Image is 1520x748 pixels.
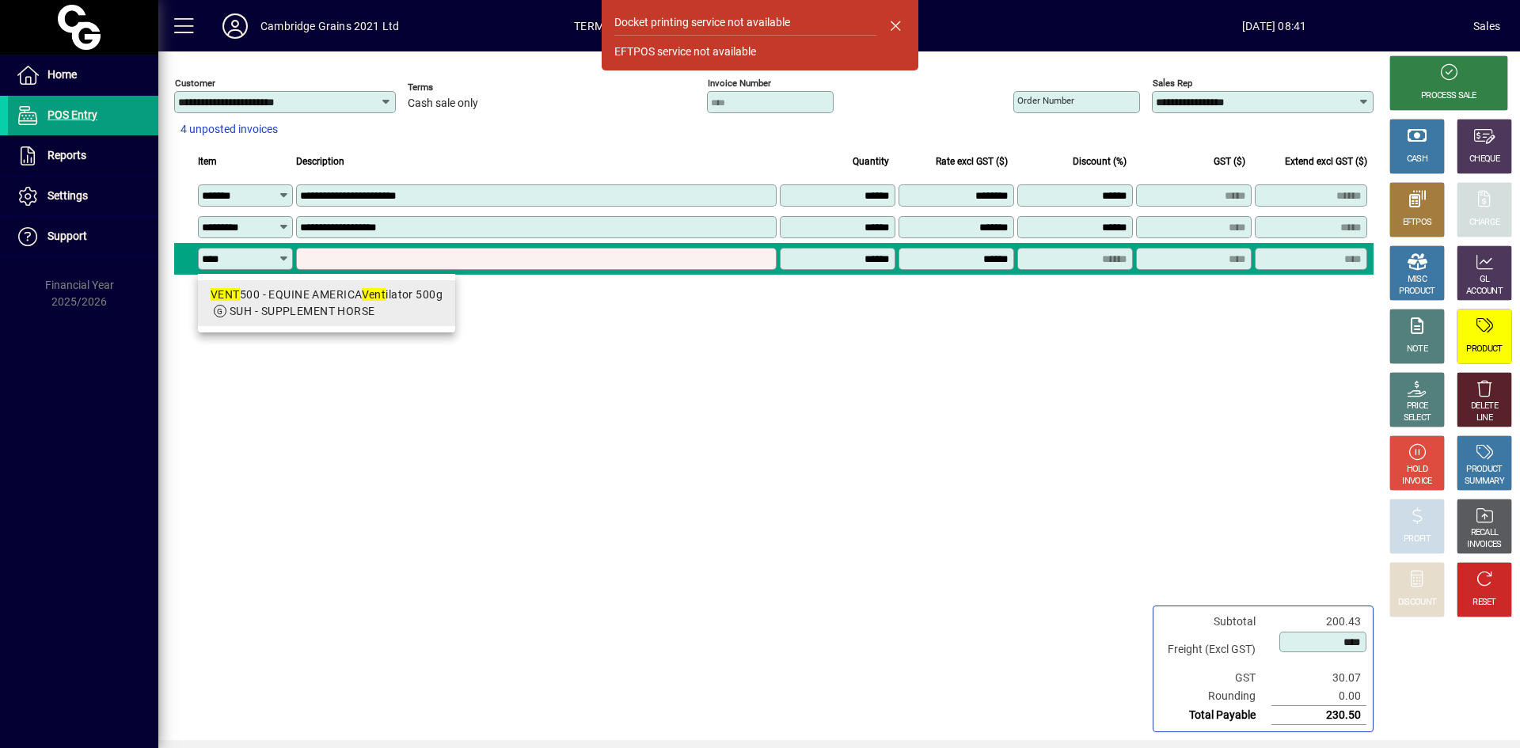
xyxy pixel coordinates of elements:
div: INVOICES [1467,539,1501,551]
mat-label: Invoice number [708,78,771,89]
td: Subtotal [1160,613,1271,631]
td: Freight (Excl GST) [1160,631,1271,669]
div: CASH [1407,154,1427,165]
mat-label: Customer [175,78,215,89]
div: RECALL [1471,527,1499,539]
span: Support [47,230,87,242]
div: GL [1480,274,1490,286]
td: 230.50 [1271,706,1366,725]
span: SUH - SUPPLEMENT HORSE [230,305,375,317]
span: Cash sale only [408,97,478,110]
div: PROFIT [1404,533,1431,545]
div: MISC [1408,274,1427,286]
div: 500 - EQUINE AMERICA ilator 500g [211,287,443,303]
div: HOLD [1407,464,1427,476]
span: Discount (%) [1073,153,1127,170]
div: PRODUCT [1466,464,1502,476]
a: Support [8,217,158,256]
td: GST [1160,669,1271,687]
div: Cambridge Grains 2021 Ltd [260,13,399,39]
div: INVOICE [1402,476,1431,488]
div: SUMMARY [1465,476,1504,488]
div: PRODUCT [1466,344,1502,355]
span: Rate excl GST ($) [936,153,1008,170]
td: Rounding [1160,687,1271,706]
td: Total Payable [1160,706,1271,725]
td: 200.43 [1271,613,1366,631]
button: 4 unposted invoices [174,116,284,144]
span: Home [47,68,77,81]
span: Item [198,153,217,170]
div: DELETE [1471,401,1498,412]
span: GST ($) [1214,153,1245,170]
span: 4 unposted invoices [180,121,278,138]
span: Description [296,153,344,170]
div: PRODUCT [1399,286,1434,298]
div: PROCESS SALE [1421,90,1476,102]
td: 0.00 [1271,687,1366,706]
mat-label: Order number [1017,95,1074,106]
div: LINE [1476,412,1492,424]
a: Reports [8,136,158,176]
td: 30.07 [1271,669,1366,687]
span: Quantity [853,153,889,170]
div: Sales [1473,13,1500,39]
a: Settings [8,177,158,216]
div: NOTE [1407,344,1427,355]
mat-label: Sales rep [1153,78,1192,89]
span: Reports [47,149,86,161]
div: PRICE [1407,401,1428,412]
div: ACCOUNT [1466,286,1503,298]
em: VENT [211,288,240,301]
button: Profile [210,12,260,40]
span: TERMINAL2 [574,13,636,39]
span: [DATE] 08:41 [1075,13,1473,39]
a: Home [8,55,158,95]
div: EFTPOS [1403,217,1432,229]
em: Vent [362,288,386,301]
div: SELECT [1404,412,1431,424]
div: CHARGE [1469,217,1500,229]
span: POS Entry [47,108,97,121]
span: Settings [47,189,88,202]
div: EFTPOS service not available [614,44,756,60]
div: CHEQUE [1469,154,1499,165]
mat-option: VENT500 - EQUINE AMERICA Ventilator 500g [198,280,455,326]
span: Extend excl GST ($) [1285,153,1367,170]
div: RESET [1472,597,1496,609]
span: Terms [408,82,503,93]
div: DISCOUNT [1398,597,1436,609]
